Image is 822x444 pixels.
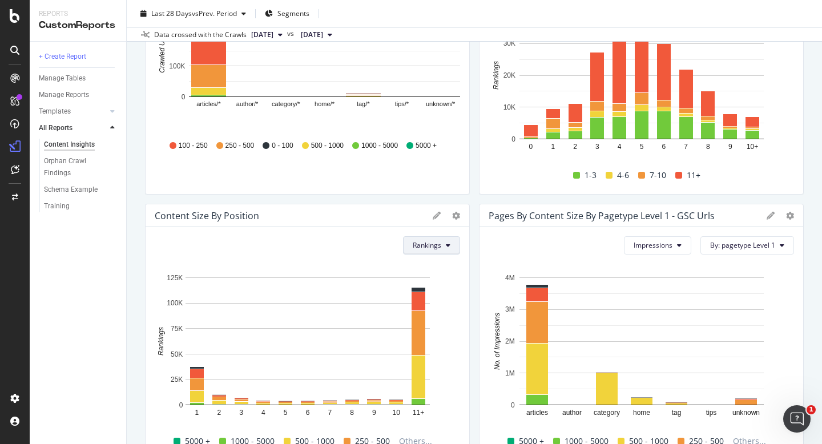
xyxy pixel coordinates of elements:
text: 10K [503,103,515,111]
span: 2025 Aug. 31st [301,30,323,40]
text: 100K [169,62,185,70]
text: 4 [618,143,622,151]
text: 1 [195,409,199,417]
text: 0 [511,135,515,143]
text: No. of Impressions [493,313,501,370]
button: [DATE] [296,28,337,42]
text: 2 [217,409,221,417]
div: Manage Tables [39,72,86,84]
span: 7-10 [650,168,666,182]
span: 100 - 250 [179,141,208,151]
span: 4-6 [617,168,629,182]
div: Schema Example [44,184,98,196]
text: category [594,409,620,417]
text: 5 [640,143,644,151]
text: 4 [261,409,265,417]
text: 0 [179,401,183,409]
div: Manage Reports [39,89,89,101]
span: 5000 + [416,141,437,151]
text: Rankings [492,61,500,90]
span: 11+ [687,168,700,182]
a: All Reports [39,122,107,134]
text: 2M [505,337,515,345]
svg: A chart. [489,272,794,431]
text: articles [526,409,548,417]
text: 3 [239,409,243,417]
text: home/* [315,100,335,107]
svg: A chart. [155,272,460,431]
text: 75K [171,325,183,333]
text: 0 [511,401,515,409]
text: 50K [171,350,183,358]
text: tag [672,409,682,417]
span: 250 - 500 [225,141,255,151]
span: vs [287,29,296,39]
text: 25K [171,376,183,384]
button: Last 28 DaysvsPrev. Period [136,5,251,23]
button: [DATE] [247,28,287,42]
text: home [633,409,650,417]
div: Data crossed with the Crawls [154,30,247,40]
text: 11+ [413,409,424,417]
span: 1000 - 5000 [361,141,398,151]
text: 3M [505,306,515,314]
a: Content Insights [44,139,118,151]
span: Impressions [634,240,672,250]
a: + Create Report [39,51,118,63]
button: Impressions [624,236,691,255]
button: Rankings [403,236,460,255]
button: Segments [260,5,314,23]
span: 1 [807,405,816,414]
span: 0 - 100 [272,141,293,151]
span: Rankings [413,240,441,250]
iframe: Intercom live chat [783,405,811,433]
span: By: pagetype Level 1 [710,240,775,250]
div: Templates [39,106,71,118]
span: 2025 Sep. 28th [251,30,273,40]
text: 0 [182,93,186,101]
span: 1-3 [585,168,597,182]
text: 8 [706,143,710,151]
span: Last 28 Days [151,9,192,18]
div: All Reports [39,122,72,134]
text: 20K [503,71,515,79]
text: 7 [684,143,688,151]
text: unknown [732,409,760,417]
text: 125K [167,274,183,282]
text: 10 [393,409,401,417]
text: 1 [551,143,555,151]
text: 30K [503,40,515,48]
text: 2 [573,143,577,151]
text: articles/* [196,100,221,107]
div: Content Insights [44,139,95,151]
text: category/* [272,100,300,107]
text: 10+ [747,143,758,151]
span: vs Prev. Period [192,9,237,18]
text: 1M [505,369,515,377]
text: author [562,409,582,417]
text: 3 [595,143,599,151]
text: 9 [372,409,376,417]
text: unknown/* [426,100,456,107]
div: Content Size by Position [155,210,259,221]
span: 500 - 1000 [311,141,344,151]
a: Orphan Crawl Findings [44,155,118,179]
text: tag/* [357,100,370,107]
div: Training [44,200,70,212]
svg: A chart. [489,6,794,166]
text: tips [706,409,717,417]
text: 4M [505,274,515,282]
text: 0 [529,143,533,151]
text: 5 [284,409,288,417]
div: Pages by Content Size by pagetype Level 1 - GSC Urls [489,210,715,221]
text: Rankings [157,327,165,356]
div: + Create Report [39,51,86,63]
a: Manage Tables [39,72,118,84]
button: By: pagetype Level 1 [700,236,794,255]
text: Crawled URLs [158,29,166,72]
div: Reports [39,9,117,19]
div: Orphan Crawl Findings [44,155,108,179]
